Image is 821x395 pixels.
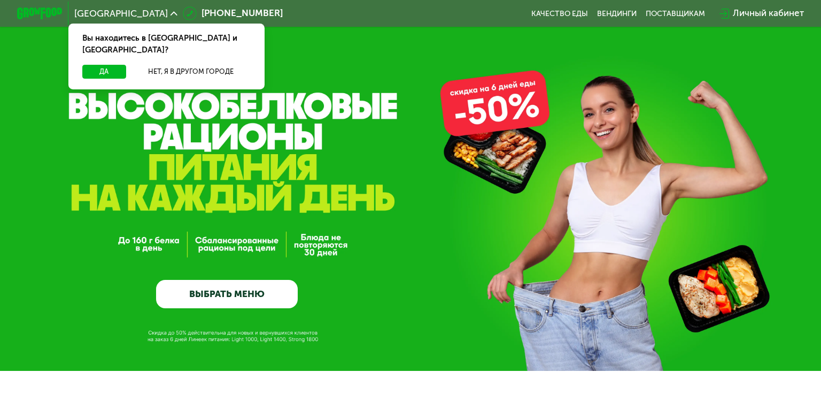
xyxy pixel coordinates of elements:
button: Да [82,65,126,79]
span: [GEOGRAPHIC_DATA] [74,9,168,18]
a: ВЫБРАТЬ МЕНЮ [156,280,298,308]
div: Вы находитесь в [GEOGRAPHIC_DATA] и [GEOGRAPHIC_DATA]? [68,24,265,65]
button: Нет, я в другом городе [130,65,251,79]
a: [PHONE_NUMBER] [183,6,282,20]
div: поставщикам [646,9,705,18]
div: Личный кабинет [733,6,804,20]
a: Качество еды [531,9,588,18]
a: Вендинги [597,9,637,18]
